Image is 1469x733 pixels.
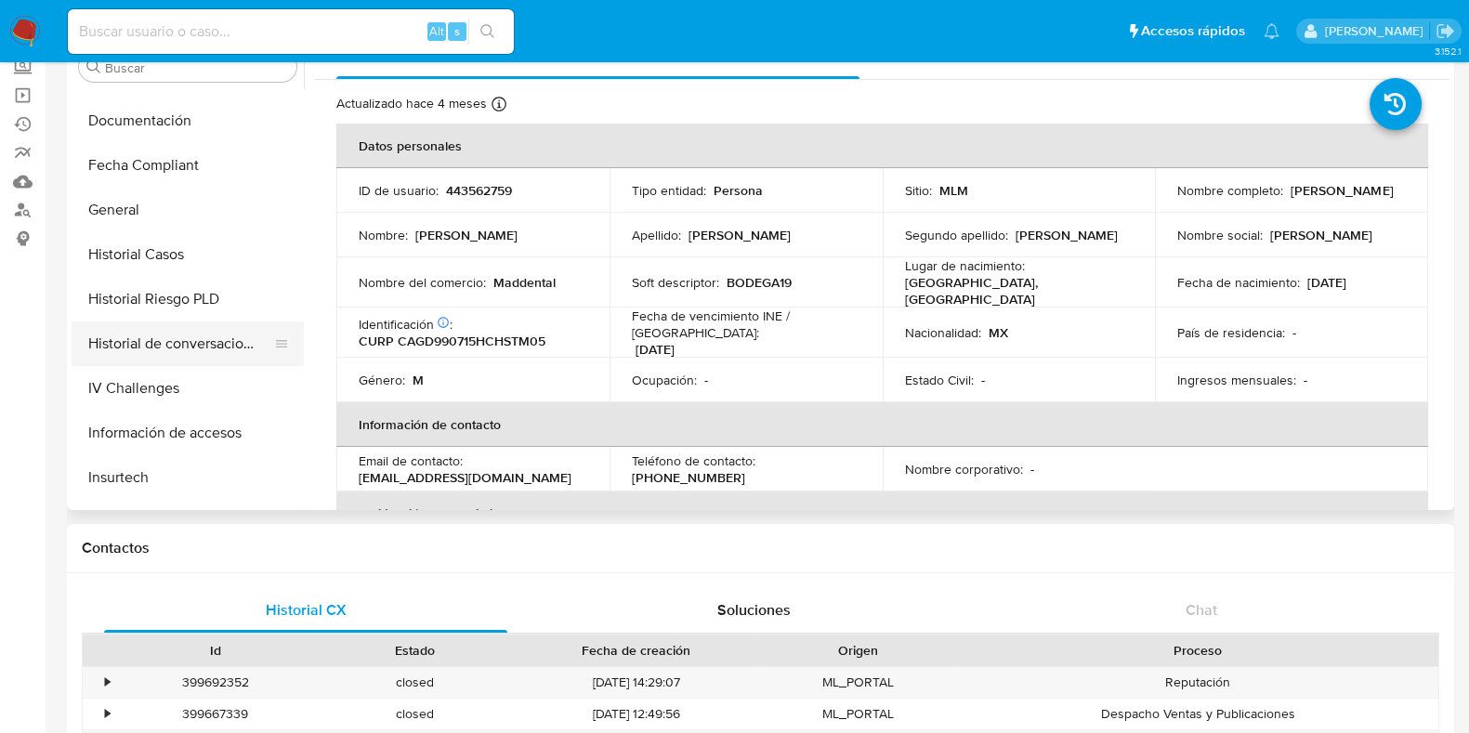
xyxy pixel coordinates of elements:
[1324,22,1429,40] p: marianathalie.grajeda@mercadolibre.com.mx
[468,19,506,45] button: search-icon
[72,143,304,188] button: Fecha Compliant
[905,227,1008,243] p: Segundo apellido :
[515,699,758,729] div: [DATE] 12:49:56
[1177,372,1296,388] p: Ingresos mensuales :
[336,491,1428,536] th: Verificación y cumplimiento
[727,274,792,291] p: BODEGA19
[359,182,439,199] p: ID de usuario :
[86,59,101,74] button: Buscar
[359,469,571,486] p: [EMAIL_ADDRESS][DOMAIN_NAME]
[72,98,304,143] button: Documentación
[1304,372,1307,388] p: -
[905,461,1023,478] p: Nombre corporativo :
[315,699,515,729] div: closed
[714,182,763,199] p: Persona
[128,641,302,660] div: Id
[1292,324,1296,341] p: -
[446,182,512,199] p: 443562759
[1264,23,1279,39] a: Notificaciones
[115,699,315,729] div: 399667339
[72,455,304,500] button: Insurtech
[632,452,755,469] p: Teléfono de contacto :
[515,667,758,698] div: [DATE] 14:29:07
[72,232,304,277] button: Historial Casos
[454,22,460,40] span: s
[1177,182,1283,199] p: Nombre completo :
[632,274,719,291] p: Soft descriptor :
[72,366,304,411] button: IV Challenges
[632,308,860,341] p: Fecha de vencimiento INE / [GEOGRAPHIC_DATA] :
[689,227,791,243] p: [PERSON_NAME]
[72,411,304,455] button: Información de accesos
[717,599,791,621] span: Soluciones
[1307,274,1346,291] p: [DATE]
[359,316,453,333] p: Identificación :
[1177,324,1285,341] p: País de residencia :
[1436,21,1455,41] a: Salir
[1177,227,1263,243] p: Nombre social :
[1270,227,1372,243] p: [PERSON_NAME]
[105,59,289,76] input: Buscar
[632,227,681,243] p: Apellido :
[632,469,745,486] p: [PHONE_NUMBER]
[266,599,347,621] span: Historial CX
[72,188,304,232] button: General
[905,182,932,199] p: Sitio :
[315,667,515,698] div: closed
[1141,21,1245,41] span: Accesos rápidos
[359,372,405,388] p: Género :
[958,667,1438,698] div: Reputación
[115,667,315,698] div: 399692352
[905,324,981,341] p: Nacionalidad :
[758,699,958,729] div: ML_PORTAL
[413,372,424,388] p: M
[989,324,1008,341] p: MX
[905,274,1126,308] p: [GEOGRAPHIC_DATA], [GEOGRAPHIC_DATA]
[1291,182,1393,199] p: [PERSON_NAME]
[328,641,502,660] div: Estado
[105,674,110,691] div: •
[359,333,545,349] p: CURP CAGD990715HCHSTM05
[1434,44,1460,59] span: 3.152.1
[971,641,1425,660] div: Proceso
[336,402,1428,447] th: Información de contacto
[336,124,1428,168] th: Datos personales
[72,321,289,366] button: Historial de conversaciones
[1016,227,1118,243] p: [PERSON_NAME]
[68,20,514,44] input: Buscar usuario o caso...
[758,667,958,698] div: ML_PORTAL
[636,341,675,358] p: [DATE]
[359,274,486,291] p: Nombre del comercio :
[359,452,463,469] p: Email de contacto :
[336,95,487,112] p: Actualizado hace 4 meses
[429,22,444,40] span: Alt
[1186,599,1217,621] span: Chat
[528,641,745,660] div: Fecha de creación
[1177,274,1300,291] p: Fecha de nacimiento :
[1030,461,1034,478] p: -
[958,699,1438,729] div: Despacho Ventas y Publicaciones
[82,539,1439,557] h1: Contactos
[415,227,518,243] p: [PERSON_NAME]
[632,182,706,199] p: Tipo entidad :
[981,372,985,388] p: -
[105,705,110,723] div: •
[771,641,945,660] div: Origen
[72,500,304,544] button: Items
[704,372,708,388] p: -
[905,372,974,388] p: Estado Civil :
[493,274,556,291] p: Maddental
[72,277,304,321] button: Historial Riesgo PLD
[905,257,1025,274] p: Lugar de nacimiento :
[632,372,697,388] p: Ocupación :
[359,227,408,243] p: Nombre :
[939,182,968,199] p: MLM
